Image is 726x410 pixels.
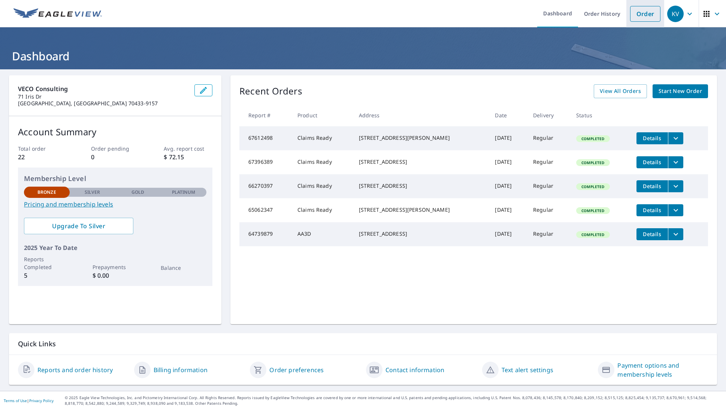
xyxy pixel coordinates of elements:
h1: Dashboard [9,48,717,64]
p: Prepayments [93,263,138,271]
td: Regular [527,174,570,198]
p: Quick Links [18,339,708,349]
span: Completed [577,136,609,141]
p: | [4,398,54,403]
p: Recent Orders [239,84,302,98]
button: filesDropdownBtn-65062347 [668,204,683,216]
button: detailsBtn-67396389 [636,156,668,168]
a: Start New Order [653,84,708,98]
p: © 2025 Eagle View Technologies, Inc. and Pictometry International Corp. All Rights Reserved. Repo... [65,395,722,406]
td: [DATE] [489,198,527,222]
td: [DATE] [489,150,527,174]
p: Avg. report cost [164,145,212,153]
p: Silver [85,189,100,196]
button: filesDropdownBtn-66270397 [668,180,683,192]
a: Order preferences [269,365,324,374]
p: $ 0.00 [93,271,138,280]
button: detailsBtn-64739879 [636,228,668,240]
th: Date [489,104,527,126]
div: [STREET_ADDRESS][PERSON_NAME] [359,134,483,142]
td: Claims Ready [291,126,353,150]
p: Platinum [172,189,196,196]
th: Delivery [527,104,570,126]
td: Regular [527,222,570,246]
td: Claims Ready [291,174,353,198]
p: Order pending [91,145,140,153]
button: detailsBtn-65062347 [636,204,668,216]
td: 66270397 [239,174,291,198]
td: Claims Ready [291,198,353,222]
p: [GEOGRAPHIC_DATA], [GEOGRAPHIC_DATA] 70433-9157 [18,100,188,107]
a: Pricing and membership levels [24,200,206,209]
a: Text alert settings [502,365,553,374]
span: Upgrade To Silver [30,222,127,230]
div: [STREET_ADDRESS][PERSON_NAME] [359,206,483,214]
div: [STREET_ADDRESS] [359,230,483,238]
span: Completed [577,160,609,165]
p: Account Summary [18,125,212,139]
a: Order [630,6,660,22]
span: Completed [577,184,609,189]
p: 22 [18,153,67,162]
span: Start New Order [659,87,702,96]
td: [DATE] [489,174,527,198]
a: Payment options and membership levels [617,361,708,379]
img: EV Logo [13,8,102,19]
span: Details [641,135,663,142]
span: Details [641,206,663,214]
p: Gold [131,189,144,196]
button: filesDropdownBtn-64739879 [668,228,683,240]
a: Upgrade To Silver [24,218,133,234]
a: Terms of Use [4,398,27,403]
button: detailsBtn-67612498 [636,132,668,144]
button: filesDropdownBtn-67396389 [668,156,683,168]
p: Balance [161,264,206,272]
a: Reports and order history [37,365,113,374]
td: 65062347 [239,198,291,222]
p: VECO Consulting [18,84,188,93]
td: Claims Ready [291,150,353,174]
td: 64739879 [239,222,291,246]
p: Bronze [37,189,56,196]
a: Contact information [385,365,444,374]
button: filesDropdownBtn-67612498 [668,132,683,144]
div: KV [667,6,684,22]
p: 2025 Year To Date [24,243,206,252]
th: Address [353,104,489,126]
span: Completed [577,232,609,237]
a: View All Orders [594,84,647,98]
span: Details [641,183,663,190]
span: Completed [577,208,609,213]
p: Membership Level [24,174,206,184]
span: Details [641,159,663,166]
td: 67396389 [239,150,291,174]
th: Report # [239,104,291,126]
a: Privacy Policy [29,398,54,403]
td: [DATE] [489,222,527,246]
p: Reports Completed [24,255,70,271]
td: Regular [527,198,570,222]
button: detailsBtn-66270397 [636,180,668,192]
span: Details [641,230,663,238]
a: Billing information [154,365,208,374]
p: 0 [91,153,140,162]
div: [STREET_ADDRESS] [359,182,483,190]
p: $ 72.15 [164,153,212,162]
td: Regular [527,150,570,174]
p: 5 [24,271,70,280]
div: [STREET_ADDRESS] [359,158,483,166]
td: 67612498 [239,126,291,150]
p: 71 Iris Dr [18,93,188,100]
p: Total order [18,145,67,153]
th: Status [570,104,630,126]
th: Product [291,104,353,126]
span: View All Orders [600,87,641,96]
td: [DATE] [489,126,527,150]
td: AA3D [291,222,353,246]
td: Regular [527,126,570,150]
